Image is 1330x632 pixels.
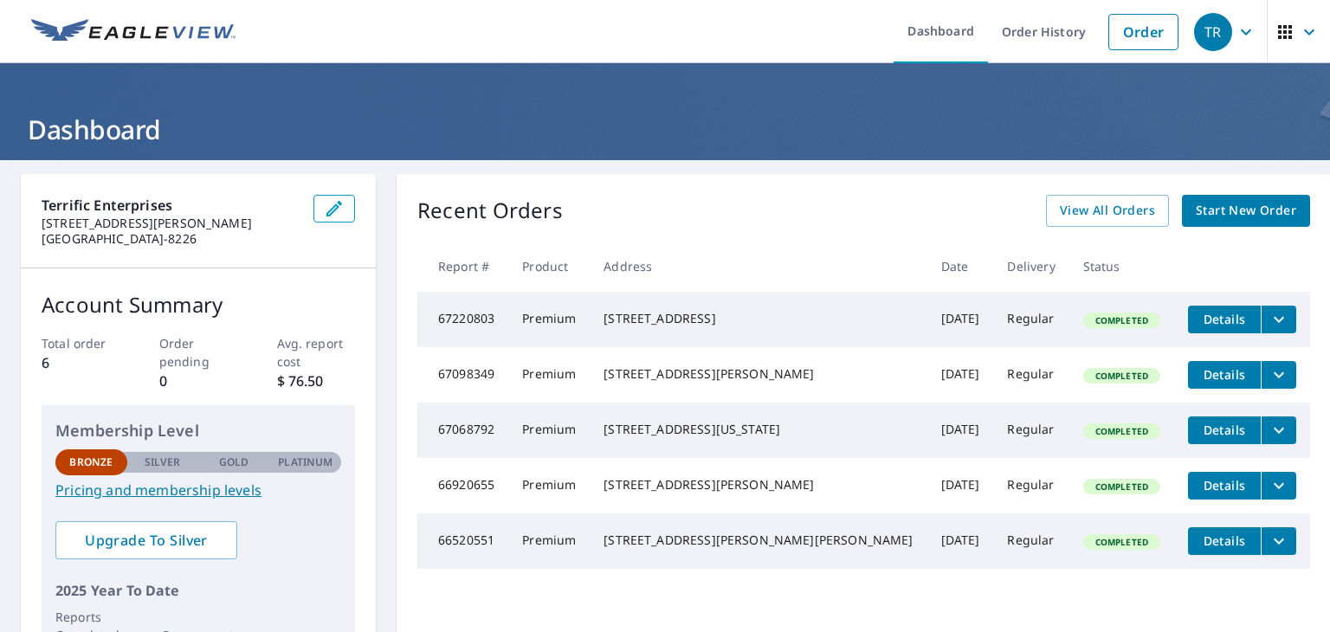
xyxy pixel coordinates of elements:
[42,334,120,352] p: Total order
[1085,314,1159,326] span: Completed
[145,455,181,470] p: Silver
[417,403,508,458] td: 67068792
[993,347,1069,403] td: Regular
[993,458,1069,513] td: Regular
[1198,422,1250,438] span: Details
[1108,14,1178,50] a: Order
[1085,536,1159,548] span: Completed
[42,352,120,373] p: 6
[1196,200,1296,222] span: Start New Order
[927,458,994,513] td: [DATE]
[1261,527,1296,555] button: filesDropdownBtn-66520551
[219,455,249,470] p: Gold
[42,216,300,231] p: [STREET_ADDRESS][PERSON_NAME]
[927,403,994,458] td: [DATE]
[1188,361,1261,389] button: detailsBtn-67098349
[42,195,300,216] p: Terrific Enterprises
[278,455,332,470] p: Platinum
[993,513,1069,569] td: Regular
[1198,311,1250,327] span: Details
[1194,13,1232,51] div: TR
[159,334,238,371] p: Order pending
[1188,306,1261,333] button: detailsBtn-67220803
[1261,361,1296,389] button: filesDropdownBtn-67098349
[1046,195,1169,227] a: View All Orders
[927,513,994,569] td: [DATE]
[42,289,355,320] p: Account Summary
[1198,366,1250,383] span: Details
[1085,370,1159,382] span: Completed
[927,241,994,292] th: Date
[417,195,563,227] p: Recent Orders
[604,421,913,438] div: [STREET_ADDRESS][US_STATE]
[590,241,926,292] th: Address
[1188,472,1261,500] button: detailsBtn-66920655
[1188,416,1261,444] button: detailsBtn-67068792
[69,455,113,470] p: Bronze
[1085,425,1159,437] span: Completed
[1261,416,1296,444] button: filesDropdownBtn-67068792
[604,365,913,383] div: [STREET_ADDRESS][PERSON_NAME]
[277,334,356,371] p: Avg. report cost
[1198,532,1250,549] span: Details
[55,480,341,500] a: Pricing and membership levels
[993,241,1069,292] th: Delivery
[508,241,590,292] th: Product
[927,347,994,403] td: [DATE]
[993,403,1069,458] td: Regular
[508,403,590,458] td: Premium
[1069,241,1174,292] th: Status
[604,476,913,493] div: [STREET_ADDRESS][PERSON_NAME]
[417,347,508,403] td: 67098349
[417,241,508,292] th: Report #
[508,513,590,569] td: Premium
[1261,306,1296,333] button: filesDropdownBtn-67220803
[69,531,223,550] span: Upgrade To Silver
[1182,195,1310,227] a: Start New Order
[604,532,913,549] div: [STREET_ADDRESS][PERSON_NAME][PERSON_NAME]
[31,19,236,45] img: EV Logo
[604,310,913,327] div: [STREET_ADDRESS]
[42,231,300,247] p: [GEOGRAPHIC_DATA]-8226
[159,371,238,391] p: 0
[1060,200,1155,222] span: View All Orders
[927,292,994,347] td: [DATE]
[55,419,341,442] p: Membership Level
[417,292,508,347] td: 67220803
[1085,480,1159,493] span: Completed
[55,521,237,559] a: Upgrade To Silver
[277,371,356,391] p: $ 76.50
[508,347,590,403] td: Premium
[508,292,590,347] td: Premium
[1261,472,1296,500] button: filesDropdownBtn-66920655
[55,580,341,601] p: 2025 Year To Date
[1198,477,1250,493] span: Details
[417,458,508,513] td: 66920655
[993,292,1069,347] td: Regular
[1188,527,1261,555] button: detailsBtn-66520551
[21,112,1309,147] h1: Dashboard
[417,513,508,569] td: 66520551
[508,458,590,513] td: Premium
